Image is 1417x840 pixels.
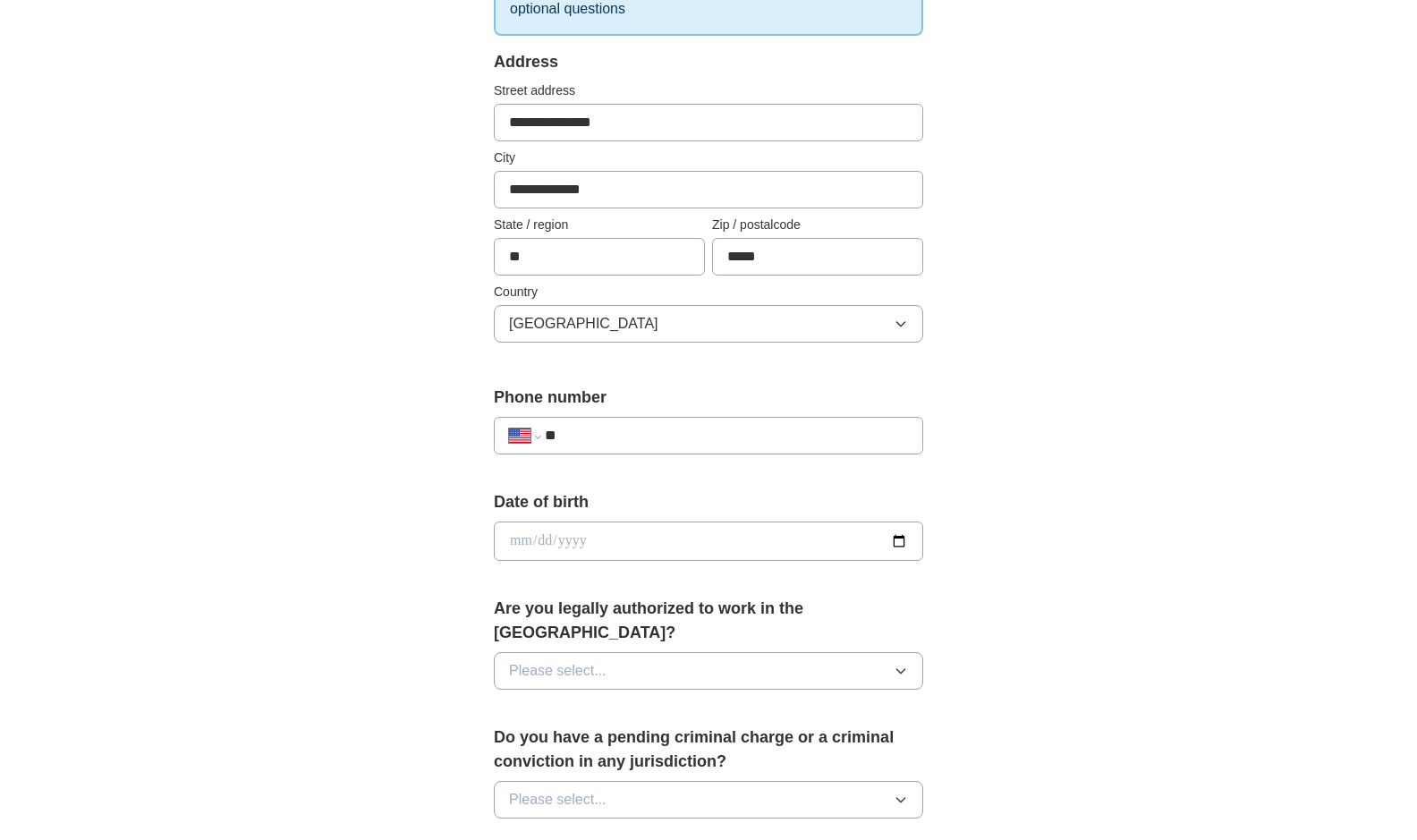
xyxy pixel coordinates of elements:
button: [GEOGRAPHIC_DATA] [494,305,923,343]
label: Zip / postalcode [712,216,923,234]
button: Please select... [494,652,923,690]
label: State / region [494,216,705,234]
span: Please select... [509,660,607,682]
div: Address [494,50,923,74]
label: Date of birth [494,490,923,514]
span: [GEOGRAPHIC_DATA] [509,313,658,335]
label: Country [494,283,923,301]
label: Do you have a pending criminal charge or a criminal conviction in any jurisdiction? [494,725,923,774]
button: Please select... [494,781,923,819]
label: Street address [494,81,923,100]
label: Are you legally authorized to work in the [GEOGRAPHIC_DATA]? [494,597,923,645]
span: Please select... [509,789,607,810]
label: Phone number [494,386,923,410]
label: City [494,148,923,167]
